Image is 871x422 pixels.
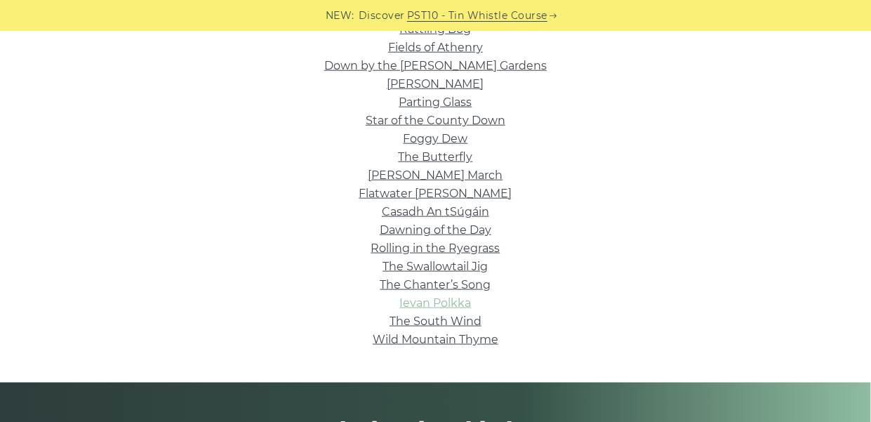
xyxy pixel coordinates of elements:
a: The South Wind [390,315,481,328]
a: The Swallowtail Jig [383,260,488,273]
a: Fields of Athenry [388,41,483,54]
span: NEW: [326,8,354,24]
a: Rolling in the Ryegrass [371,242,500,255]
a: [PERSON_NAME] [387,77,484,91]
a: Foggy Dew [404,132,468,145]
a: Star of the County Down [366,114,505,127]
a: Flatwater [PERSON_NAME] [359,187,512,200]
a: Down by the [PERSON_NAME] Gardens [324,59,547,72]
a: Casadh An tSúgáin [382,205,489,218]
a: Wild Mountain Thyme [373,333,498,346]
a: The Butterfly [399,150,473,164]
span: Discover [359,8,405,24]
a: Dawning of the Day [380,223,491,237]
a: Ievan Polkka [400,296,472,310]
a: [PERSON_NAME] March [368,169,503,182]
a: Parting Glass [399,95,472,109]
a: The Chanter’s Song [380,278,491,291]
a: PST10 - Tin Whistle Course [407,8,547,24]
